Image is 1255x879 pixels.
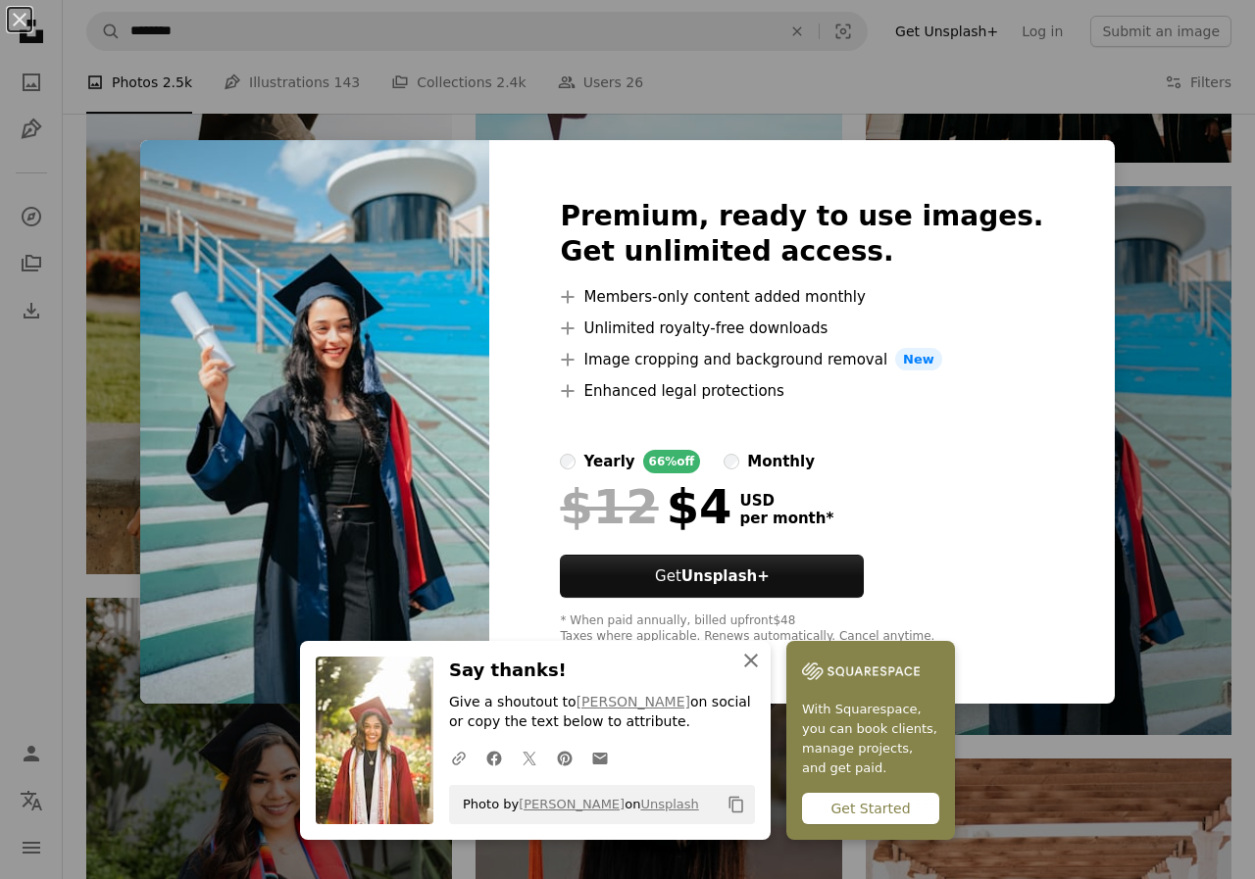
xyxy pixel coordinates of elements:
strong: Unsplash+ [681,567,770,585]
li: Image cropping and background removal [560,348,1043,371]
div: yearly [583,450,634,473]
h2: Premium, ready to use images. Get unlimited access. [560,199,1043,269]
input: yearly66%off [560,454,576,469]
span: New [895,348,942,371]
a: [PERSON_NAME] [577,694,690,709]
div: monthly [747,450,815,473]
span: Photo by on [453,789,699,820]
h3: Say thanks! [449,657,755,685]
li: Enhanced legal protections [560,379,1043,403]
span: With Squarespace, you can book clients, manage projects, and get paid. [802,700,939,778]
button: Copy to clipboard [720,788,753,821]
div: * When paid annually, billed upfront $48 Taxes where applicable. Renews automatically. Cancel any... [560,613,1043,645]
a: Share on Facebook [477,738,512,777]
img: file-1747939142011-51e5cc87e3c9 [802,657,920,686]
div: Get Started [802,793,939,824]
span: per month * [739,510,833,527]
span: USD [739,492,833,510]
a: [PERSON_NAME] [519,797,625,811]
li: Members-only content added monthly [560,285,1043,309]
a: With Squarespace, you can book clients, manage projects, and get paid.Get Started [786,641,955,840]
div: 66% off [643,450,701,473]
a: Unsplash [640,797,698,811]
a: Share on Pinterest [547,738,582,777]
a: Share on Twitter [512,738,547,777]
li: Unlimited royalty-free downloads [560,317,1043,340]
div: $4 [560,481,731,532]
span: $12 [560,481,658,532]
img: premium_photo-1682765673084-a37ffa743012 [140,140,489,705]
input: monthly [724,454,739,469]
p: Give a shoutout to on social or copy the text below to attribute. [449,693,755,732]
a: Share over email [582,738,618,777]
button: GetUnsplash+ [560,555,864,598]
